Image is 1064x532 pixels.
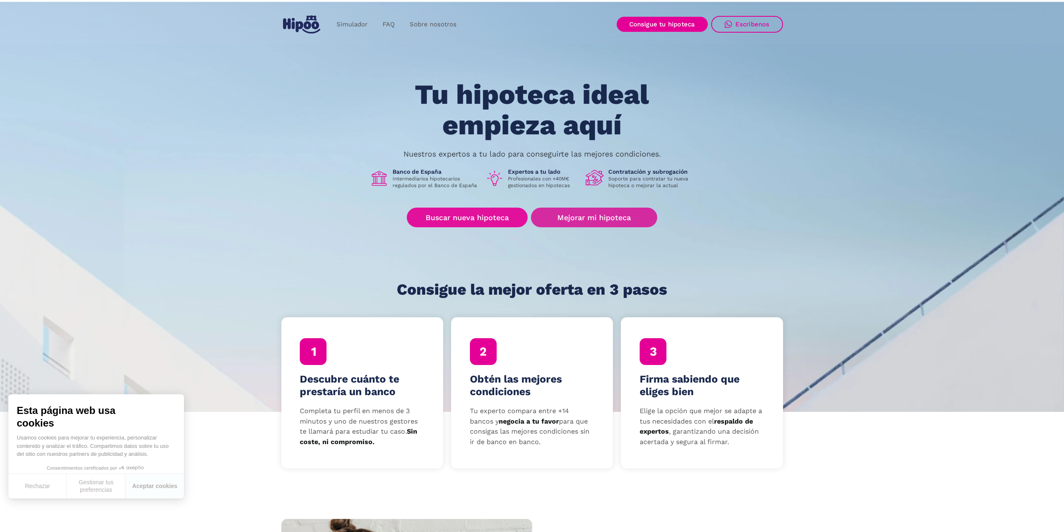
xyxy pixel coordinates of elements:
a: home [281,12,322,37]
p: Elige la opción que mejor se adapte a tus necesidades con el , garantizando una decisión acertada... [640,406,764,447]
h1: Consigue la mejor oferta en 3 pasos [397,281,667,298]
strong: Sin coste, ni compromiso. [300,427,417,446]
div: Escríbenos [735,21,770,28]
p: Tu experto compara entre +14 bancos y para que consigas las mejores condiciones sin ir de banco e... [470,406,595,447]
a: Mejorar mi hipoteca [531,208,657,227]
p: Nuestros expertos a tu lado para conseguirte las mejores condiciones. [403,151,661,157]
p: Completa tu perfil en menos de 3 minutos y uno de nuestros gestores te llamará para estudiar tu c... [300,406,424,447]
h4: Firma sabiendo que eliges bien [640,373,764,398]
h4: Descubre cuánto te prestaría un banco [300,373,424,398]
h1: Expertos a tu lado [508,168,579,175]
a: Consigue tu hipoteca [617,17,708,32]
p: Intermediarios hipotecarios regulados por el Banco de España [393,175,479,189]
a: Simulador [329,16,375,33]
h1: Banco de España [393,168,479,175]
a: Sobre nosotros [402,16,464,33]
h1: Tu hipoteca ideal empieza aquí [373,80,690,140]
a: Buscar nueva hipoteca [407,208,528,227]
h1: Contratación y subrogación [608,168,694,175]
p: Soporte para contratar tu nueva hipoteca o mejorar la actual [608,175,694,189]
a: FAQ [375,16,402,33]
a: Escríbenos [711,16,783,33]
strong: negocia a tu favor [499,417,559,425]
h4: Obtén las mejores condiciones [470,373,595,398]
p: Profesionales con +40M€ gestionados en hipotecas [508,175,579,189]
